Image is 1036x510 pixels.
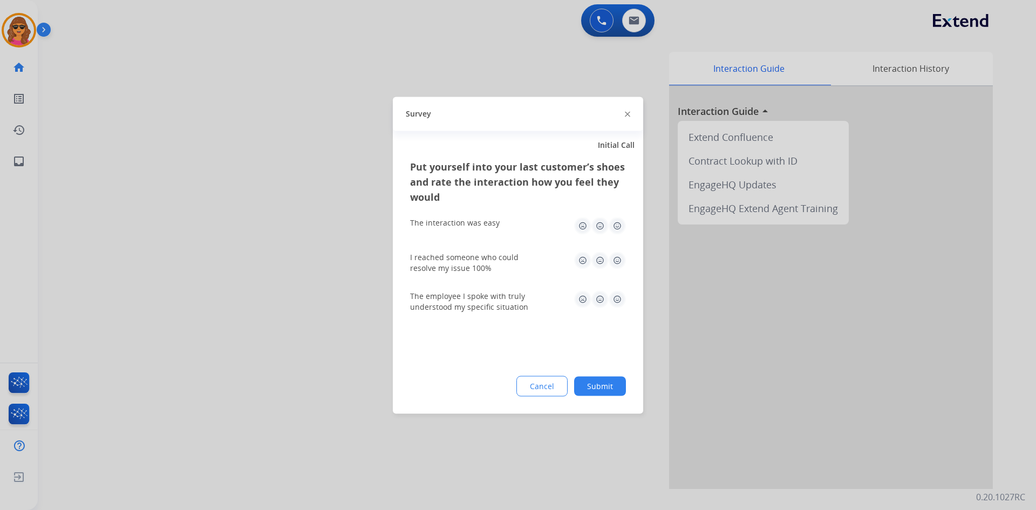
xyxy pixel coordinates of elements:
p: 0.20.1027RC [976,491,1025,504]
button: Submit [574,376,626,396]
span: Survey [406,108,431,119]
button: Cancel [516,376,568,396]
div: The interaction was easy [410,217,500,228]
div: The employee I spoke with truly understood my specific situation [410,290,540,312]
img: close-button [625,112,630,117]
h3: Put yourself into your last customer’s shoes and rate the interaction how you feel they would [410,159,626,204]
div: I reached someone who could resolve my issue 100% [410,251,540,273]
span: Initial Call [598,139,635,150]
